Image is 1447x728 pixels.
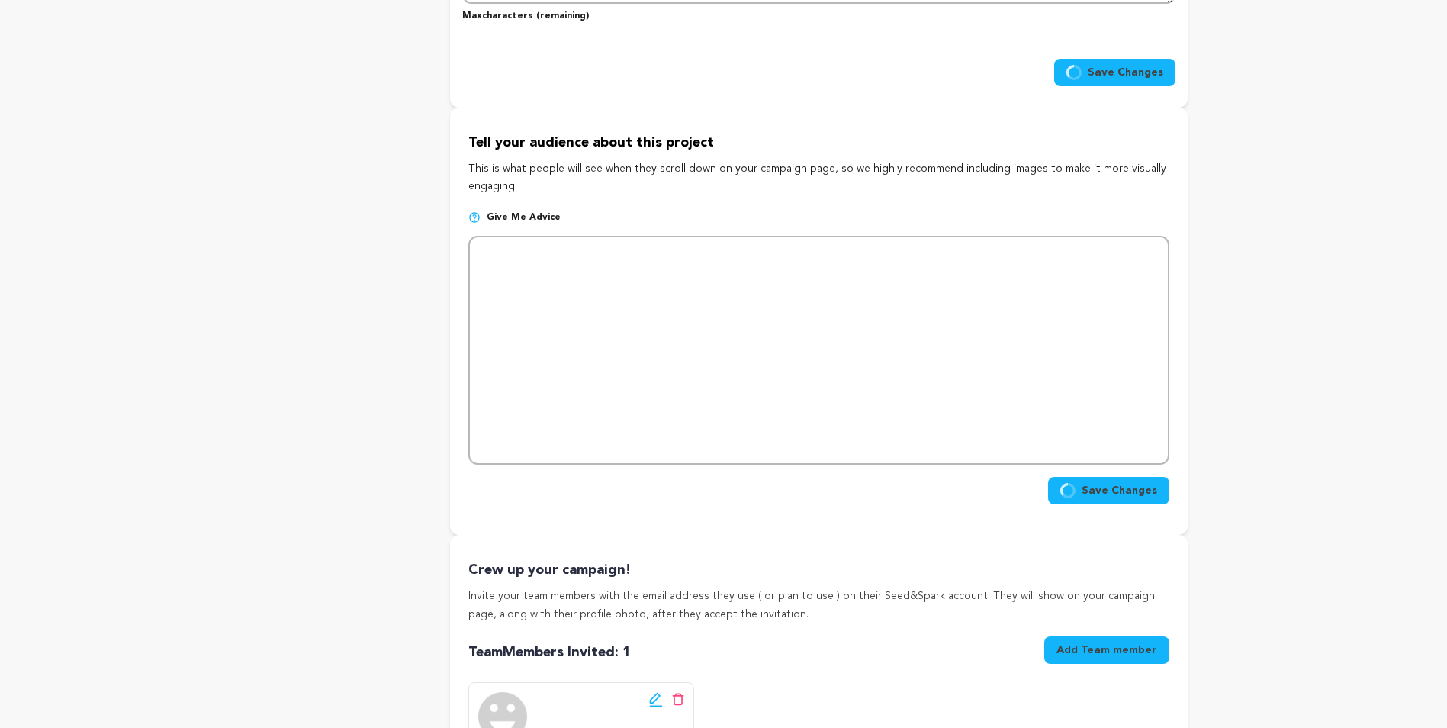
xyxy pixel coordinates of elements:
[468,588,1169,624] p: Invite your team members with the email address they use ( or plan to use ) on their Seed&Spark a...
[468,160,1169,197] p: This is what people will see when they scroll down on your campaign page, so we highly recommend ...
[468,559,1169,581] p: Crew up your campaign!
[1082,483,1157,498] span: Save Changes
[1054,59,1175,86] button: Save Changes
[468,211,481,224] img: help-circle.svg
[468,642,631,664] p: Team : 1
[1048,477,1169,504] button: Save Changes
[462,4,1175,22] p: Max characters ( remaining)
[1088,65,1163,80] span: Save Changes
[1044,636,1169,664] button: Add Team member
[468,132,1169,154] p: Tell your audience about this project
[487,211,561,224] span: Give me advice
[503,646,615,659] span: Members Invited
